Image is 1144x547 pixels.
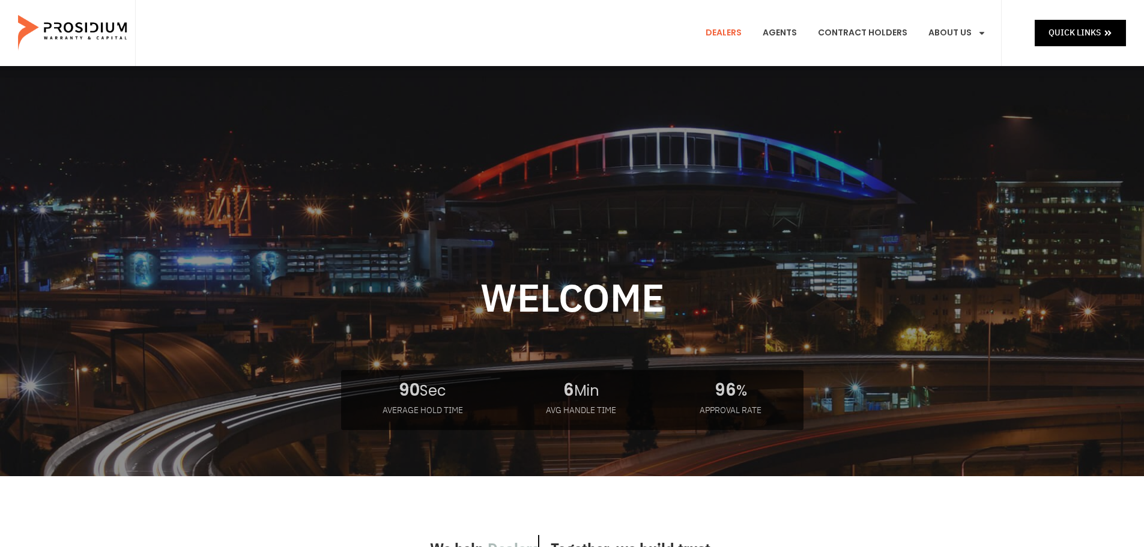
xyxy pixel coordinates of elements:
[919,11,995,55] a: About Us
[1049,25,1101,40] span: Quick Links
[754,11,806,55] a: Agents
[697,11,751,55] a: Dealers
[809,11,916,55] a: Contract Holders
[1035,20,1126,46] a: Quick Links
[697,11,995,55] nav: Menu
